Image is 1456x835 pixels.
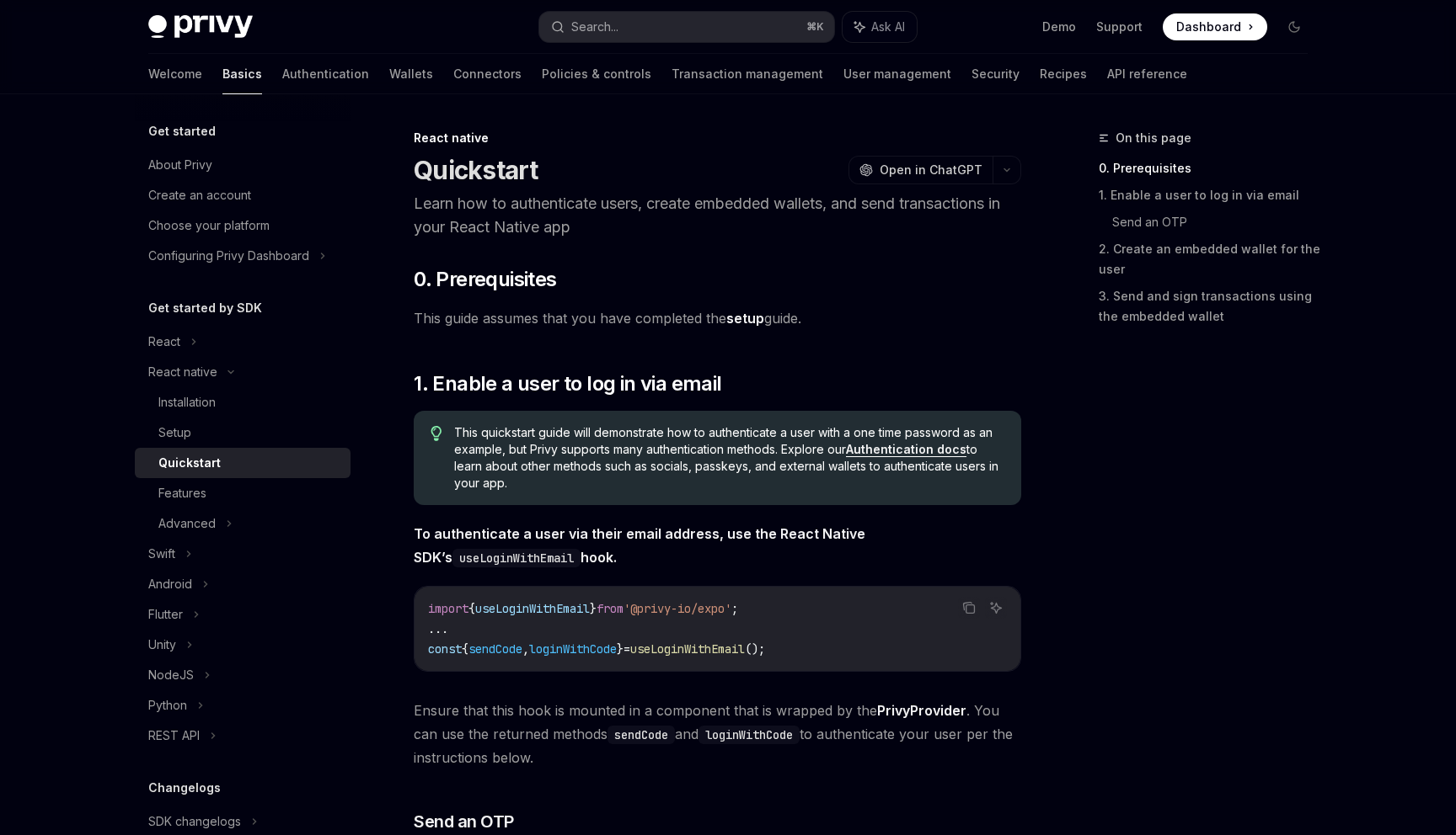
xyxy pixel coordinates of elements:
[148,246,309,266] div: Configuring Privy Dashboard
[1042,19,1076,35] a: Demo
[148,215,270,236] div: Choose your platform
[282,54,369,94] a: Authentication
[148,362,217,382] div: React native
[571,17,618,37] div: Search...
[871,19,905,35] span: Ask AI
[529,641,617,657] span: loginWithCode
[806,20,824,34] span: ⌘ K
[1112,209,1321,236] a: Send an OTP
[148,695,187,715] div: Python
[843,54,951,94] a: User management
[414,130,1021,146] div: React native
[414,525,865,566] strong: To authenticate a user via their email address, use the React Native SDK’s hook.
[414,155,538,185] h1: Quickstart
[731,601,738,616] span: ;
[542,54,651,94] a: Policies & controls
[1099,283,1321,330] a: 3. Send and sign transactions using the embedded wallet
[414,306,1021,330] span: This guide assumes that you have completed the guide.
[1099,155,1321,182] a: 0. Prerequisites
[148,54,202,94] a: Welcome
[522,641,529,657] span: ,
[468,601,475,616] span: {
[148,778,221,798] h5: Changelogs
[414,810,514,833] span: Send an OTP
[985,597,1007,619] button: Ask AI
[590,601,597,616] span: }
[135,448,351,478] a: Quickstart
[597,601,624,616] span: from
[846,442,966,457] a: Authentication docs
[135,478,351,508] a: Features
[148,635,176,655] div: Unity
[1040,54,1087,94] a: Recipes
[428,621,448,636] span: ...
[848,156,993,184] button: Open in ChatGPT
[1096,19,1143,35] a: Support
[148,15,253,39] img: dark logo
[468,641,522,657] span: sendCode
[158,392,216,412] div: Installation
[1099,182,1321,209] a: 1. Enable a user to log in via email
[428,601,468,616] span: import
[135,150,351,180] a: About Privy
[148,726,200,746] div: REST API
[539,12,834,42] button: Search...⌘K
[880,162,982,178] span: Open in ChatGPT
[148,121,216,141] h5: Get started
[726,310,764,327] a: setup
[428,641,462,657] span: const
[135,180,351,210] a: Create an account
[158,423,191,443] div: Setup
[699,726,800,744] code: loginWithCode
[148,574,192,594] div: Android
[630,641,745,657] span: useLoginWithEmail
[148,811,241,832] div: SDK changelogs
[462,641,468,657] span: {
[454,424,1004,492] span: This quickstart guide will demonstrate how to authenticate a user with a one time password as an ...
[843,12,917,42] button: Ask AI
[414,192,1021,239] p: Learn how to authenticate users, create embedded wallets, and send transactions in your React Nat...
[672,54,823,94] a: Transaction management
[148,298,262,318] h5: Get started by SDK
[148,544,175,564] div: Swift
[148,185,251,205] div: Create an account
[148,155,212,175] div: About Privy
[475,601,590,616] span: useLoginWithEmail
[158,513,216,534] div: Advanced
[1163,13,1267,40] a: Dashboard
[453,54,522,94] a: Connectors
[389,54,433,94] a: Wallets
[158,483,206,503] div: Features
[1116,128,1191,148] span: On this page
[431,426,442,441] svg: Tip
[1176,19,1241,35] span: Dashboard
[148,604,183,625] div: Flutter
[958,597,980,619] button: Copy the contents from the code block
[617,641,624,657] span: }
[1281,13,1308,40] button: Toggle dark mode
[414,370,721,397] span: 1. Enable a user to log in via email
[972,54,1020,94] a: Security
[148,332,180,352] div: React
[877,702,966,720] a: PrivyProvider
[222,54,262,94] a: Basics
[452,549,581,567] code: useLoginWithEmail
[608,726,675,744] code: sendCode
[745,641,765,657] span: ();
[1099,236,1321,283] a: 2. Create an embedded wallet for the user
[135,210,351,241] a: Choose your platform
[414,266,556,293] span: 0. Prerequisites
[414,699,1021,769] span: Ensure that this hook is mounted in a component that is wrapped by the . You can use the returned...
[158,453,221,473] div: Quickstart
[135,387,351,417] a: Installation
[148,665,194,685] div: NodeJS
[135,417,351,448] a: Setup
[1107,54,1187,94] a: API reference
[624,601,731,616] span: '@privy-io/expo'
[624,641,630,657] span: =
